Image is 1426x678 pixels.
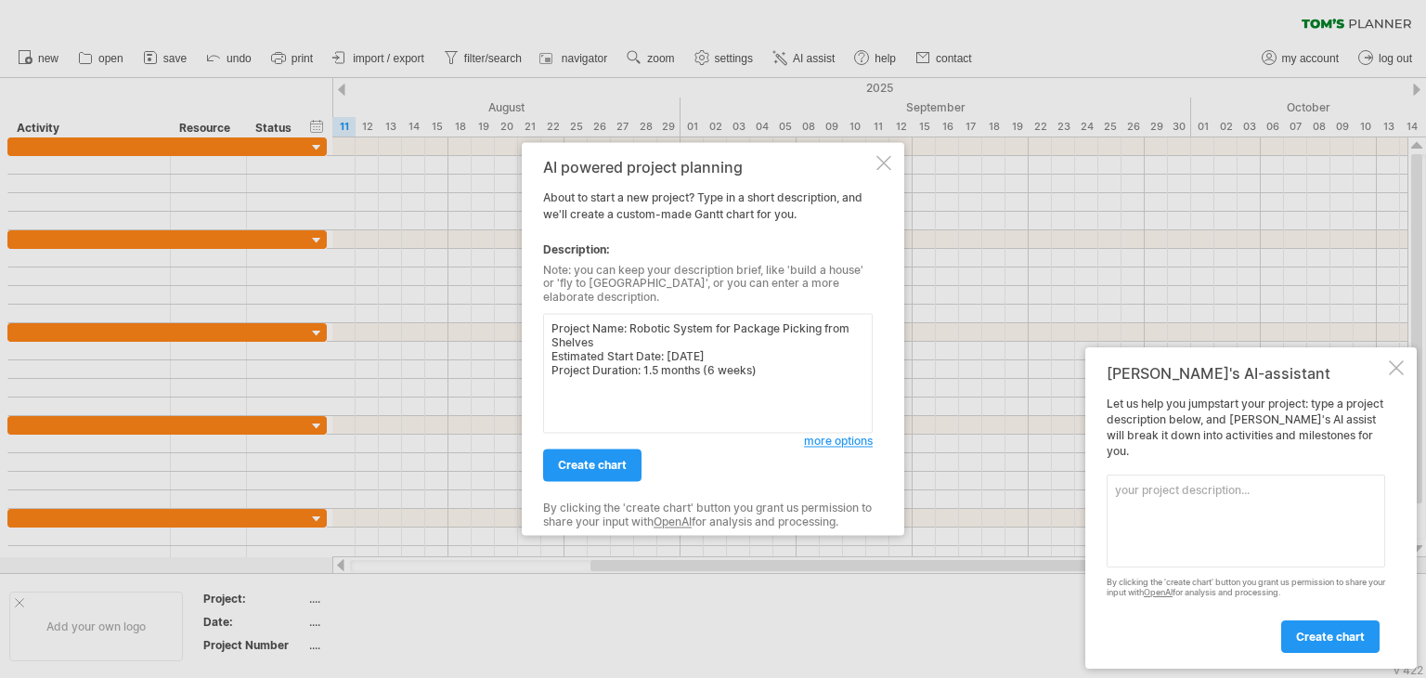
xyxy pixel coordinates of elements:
div: Description: [543,241,873,258]
a: OpenAI [654,515,692,528]
span: create chart [558,459,627,473]
span: create chart [1296,630,1365,644]
a: more options [804,434,873,450]
div: By clicking the 'create chart' button you grant us permission to share your input with for analys... [1107,578,1385,598]
div: [PERSON_NAME]'s AI-assistant [1107,364,1385,383]
div: AI powered project planning [543,159,873,176]
a: OpenAI [1144,587,1173,597]
span: more options [804,435,873,449]
a: create chart [543,450,642,482]
div: About to start a new project? Type in a short description, and we'll create a custom-made Gantt c... [543,159,873,518]
div: Note: you can keep your description brief, like 'build a house' or 'fly to [GEOGRAPHIC_DATA]', or... [543,264,873,304]
a: create chart [1281,620,1380,653]
div: By clicking the 'create chart' button you grant us permission to share your input with for analys... [543,502,873,529]
div: Let us help you jumpstart your project: type a project description below, and [PERSON_NAME]'s AI ... [1107,397,1385,652]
